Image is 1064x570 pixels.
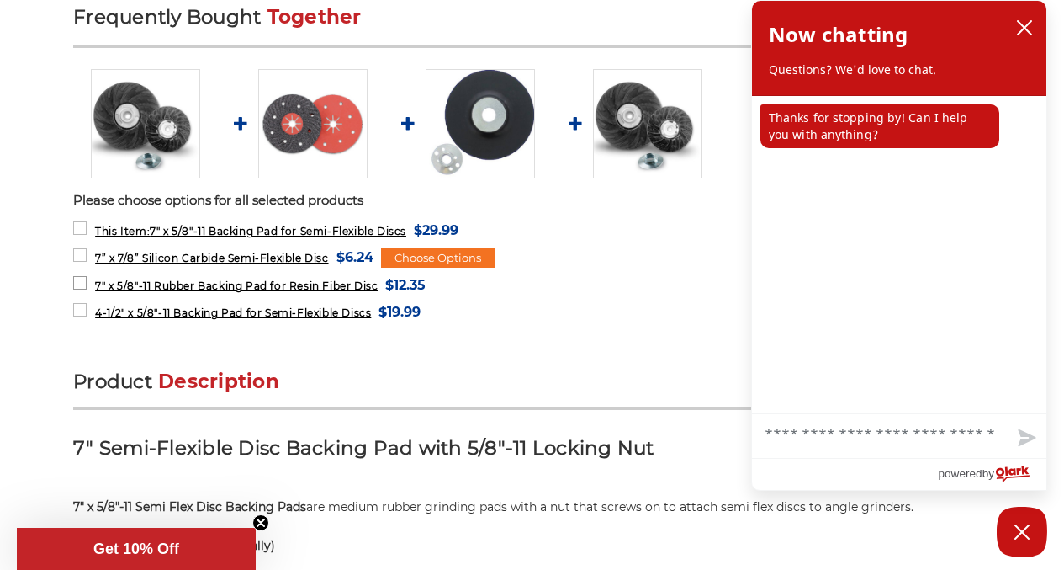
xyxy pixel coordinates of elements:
span: by [982,463,994,484]
img: 7" x 5/8"-11 Backing Pad for Semi-Flexible Discs [91,69,200,178]
a: Powered by Olark [938,459,1046,490]
span: Get 10% Off [93,541,179,557]
button: close chatbox [1011,15,1038,40]
p: are medium rubber grinding pads with a nut that screws on to attach semi flex discs to angle grin... [73,498,991,516]
span: 4-1/2" x 5/8"-11 Backing Pad for Semi-Flexible Discs [95,306,371,319]
span: Description [158,370,279,393]
span: Frequently Bought [73,5,261,29]
div: chat [752,96,1046,413]
p: Please choose options for all selected products [73,191,991,210]
span: 7" x 5/8"-11 Rubber Backing Pad for Resin Fiber Disc [95,280,378,292]
div: Choose Options [381,248,495,269]
strong: This Item: [95,225,150,237]
p: Questions? We'd love to chat. [769,61,1030,78]
span: Product [73,370,152,393]
span: $29.99 [414,219,458,242]
span: $12.35 [385,274,426,296]
span: $19.99 [378,301,421,323]
strong: 7" Semi-Flexible Disc Backing Pad with 5/8"-11 Locking Nut [73,436,654,460]
span: 7" x 5/8"-11 Backing Pad for Semi-Flexible Discs [95,225,406,237]
strong: 7" x 5/8"-11 Semi Flex Disc Backing Pads [73,499,306,514]
button: Send message [1004,419,1046,458]
h2: Now chatting [769,18,908,51]
span: Together [267,5,362,29]
p: Thanks for stopping by! Can I help you with anything? [760,104,999,148]
button: Close Chatbox [997,507,1047,557]
button: Close teaser [252,514,269,531]
span: 7” x 7/8” Silicon Carbide Semi-Flexible Disc [95,252,328,264]
div: Get 10% OffClose teaser [17,528,256,570]
span: $6.24 [336,246,373,269]
span: powered [938,463,982,484]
